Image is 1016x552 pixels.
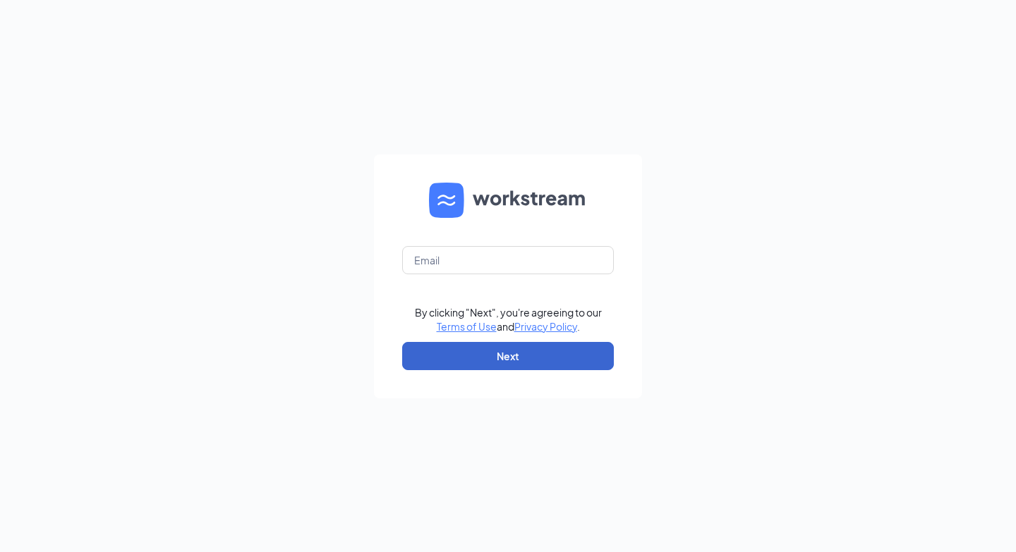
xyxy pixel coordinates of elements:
a: Terms of Use [437,320,497,333]
input: Email [402,246,614,274]
a: Privacy Policy [514,320,577,333]
div: By clicking "Next", you're agreeing to our and . [415,305,602,333]
button: Next [402,342,614,370]
img: WS logo and Workstream text [429,183,587,218]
